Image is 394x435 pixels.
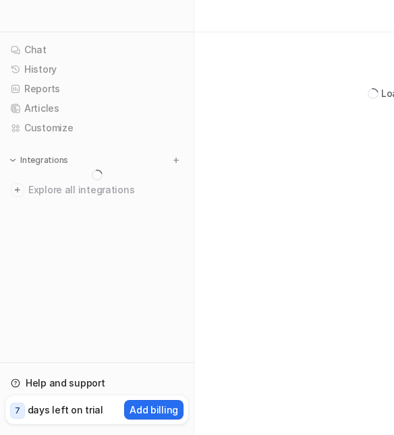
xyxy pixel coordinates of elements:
p: Integrations [20,155,68,166]
a: Articles [5,99,188,118]
a: Chat [5,40,188,59]
a: Explore all integrations [5,180,188,199]
a: History [5,60,188,79]
img: explore all integrations [11,183,24,197]
img: menu_add.svg [171,156,181,165]
a: Customize [5,119,188,137]
a: Help and support [5,374,188,393]
p: 7 [15,405,20,417]
p: days left on trial [28,403,103,417]
a: Reports [5,79,188,98]
img: expand menu [8,156,18,165]
span: Explore all integrations [28,179,183,201]
button: Integrations [5,154,72,167]
button: Add billing [124,400,184,420]
p: Add billing [130,403,178,417]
